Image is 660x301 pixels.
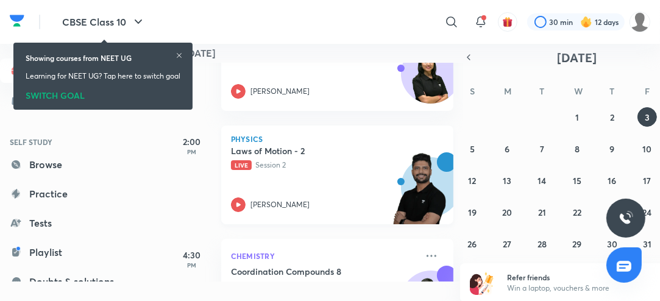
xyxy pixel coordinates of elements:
[637,171,657,190] button: October 17, 2025
[26,52,132,63] h6: Showing courses from NEET UG
[463,139,482,158] button: October 5, 2025
[250,86,310,97] p: [PERSON_NAME]
[575,143,580,155] abbr: October 8, 2025
[567,171,587,190] button: October 15, 2025
[572,238,581,250] abbr: October 29, 2025
[503,238,511,250] abbr: October 27, 2025
[533,234,552,253] button: October 28, 2025
[610,112,614,123] abbr: October 2, 2025
[602,107,622,127] button: October 2, 2025
[10,12,24,33] a: Company Logo
[575,112,579,123] abbr: October 1, 2025
[168,249,216,261] h5: 4:30
[402,51,460,109] img: Avatar
[643,175,651,186] abbr: October 17, 2025
[250,199,310,210] p: [PERSON_NAME]
[168,148,216,155] p: PM
[608,207,617,218] abbr: October 23, 2025
[567,139,587,158] button: October 8, 2025
[467,238,477,250] abbr: October 26, 2025
[645,112,650,123] abbr: October 3, 2025
[470,271,494,295] img: referral
[168,135,216,148] h5: 2:00
[497,171,517,190] button: October 13, 2025
[231,280,417,291] p: Session 9
[602,234,622,253] button: October 30, 2025
[558,49,597,66] span: [DATE]
[567,202,587,222] button: October 22, 2025
[567,107,587,127] button: October 1, 2025
[507,283,657,294] p: Win a laptop, vouchers & more
[463,234,482,253] button: October 26, 2025
[643,238,651,250] abbr: October 31, 2025
[538,175,547,186] abbr: October 14, 2025
[630,12,650,32] img: Nishi raghuwanshi
[507,272,657,283] h6: Refer friends
[468,207,477,218] abbr: October 19, 2025
[26,71,180,82] p: Learning for NEET UG? Tap here to switch goal
[637,202,657,222] button: October 24, 2025
[497,234,517,253] button: October 27, 2025
[463,202,482,222] button: October 19, 2025
[538,238,547,250] abbr: October 28, 2025
[10,12,24,30] img: Company Logo
[602,171,622,190] button: October 16, 2025
[26,87,180,100] div: SWITCH GOAL
[619,211,633,225] img: ttu
[505,143,509,155] abbr: October 6, 2025
[386,152,453,236] img: unacademy
[573,207,581,218] abbr: October 22, 2025
[580,16,592,28] img: streak
[504,85,511,97] abbr: Monday
[168,261,216,269] p: PM
[567,234,587,253] button: October 29, 2025
[533,202,552,222] button: October 21, 2025
[55,10,153,34] button: CBSE Class 10
[609,143,614,155] abbr: October 9, 2025
[231,160,417,171] p: Session 2
[608,175,616,186] abbr: October 16, 2025
[540,85,545,97] abbr: Tuesday
[463,171,482,190] button: October 12, 2025
[231,266,383,278] h5: Coordination Compounds 8
[637,139,657,158] button: October 10, 2025
[540,143,544,155] abbr: October 7, 2025
[231,135,444,143] p: Physics
[538,207,546,218] abbr: October 21, 2025
[497,202,517,222] button: October 20, 2025
[533,139,552,158] button: October 7, 2025
[573,175,581,186] abbr: October 15, 2025
[231,249,417,263] p: Chemistry
[470,85,475,97] abbr: Sunday
[642,143,651,155] abbr: October 10, 2025
[642,207,651,218] abbr: October 24, 2025
[502,207,512,218] abbr: October 20, 2025
[607,238,617,250] abbr: October 30, 2025
[498,12,517,32] button: avatar
[231,145,383,157] h5: Laws of Motion - 2
[574,85,583,97] abbr: Wednesday
[533,171,552,190] button: October 14, 2025
[637,107,657,127] button: October 3, 2025
[470,143,475,155] abbr: October 5, 2025
[645,85,650,97] abbr: Friday
[637,234,657,253] button: October 31, 2025
[602,202,622,222] button: October 23, 2025
[602,139,622,158] button: October 9, 2025
[468,175,476,186] abbr: October 12, 2025
[497,139,517,158] button: October 6, 2025
[231,160,252,170] span: Live
[609,85,614,97] abbr: Thursday
[503,175,511,186] abbr: October 13, 2025
[185,48,466,58] h4: [DATE]
[502,16,513,27] img: avatar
